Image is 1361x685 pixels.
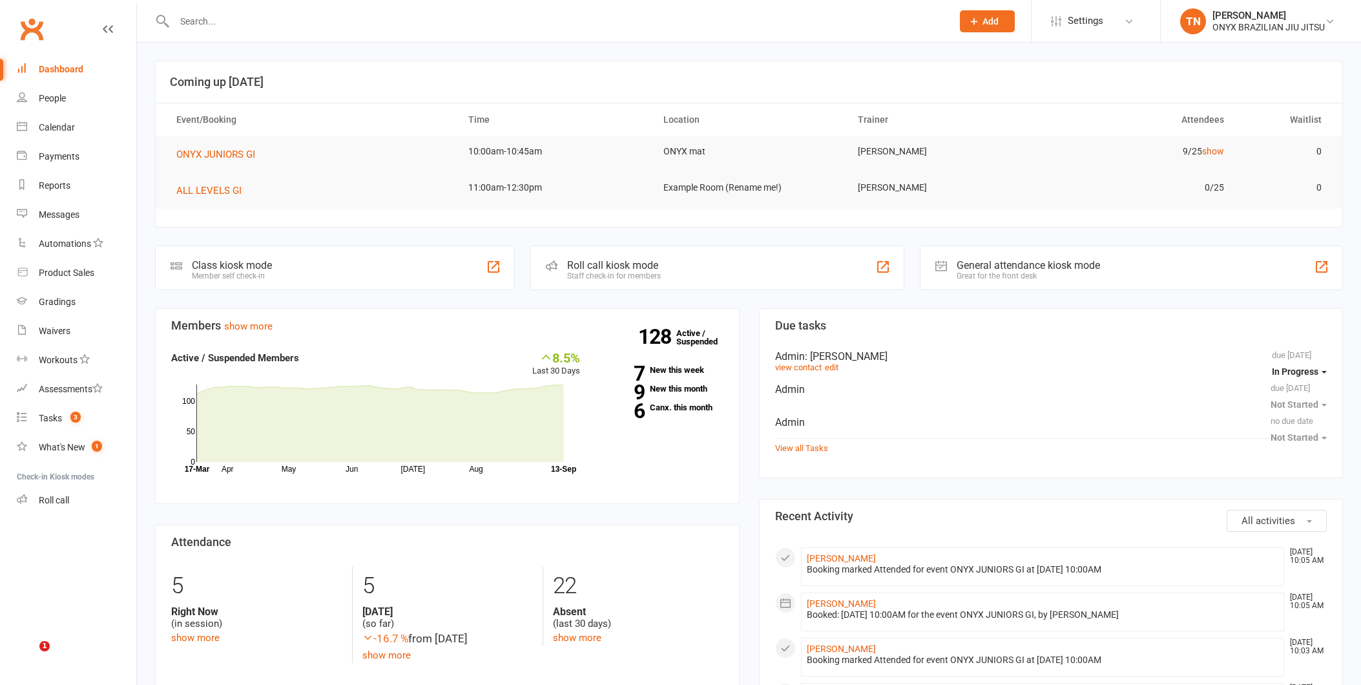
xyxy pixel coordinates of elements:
[39,180,70,191] div: Reports
[599,401,645,421] strong: 6
[170,76,1328,89] h3: Coming up [DATE]
[17,171,136,200] a: Reports
[1041,173,1236,203] td: 0/25
[1180,8,1206,34] div: TN
[17,229,136,258] a: Automations
[1227,510,1327,532] button: All activities
[807,644,876,654] a: [PERSON_NAME]
[1283,593,1326,610] time: [DATE] 10:05 AM
[171,319,723,332] h3: Members
[39,355,78,365] div: Workouts
[1236,136,1333,167] td: 0
[362,630,533,648] div: from [DATE]
[17,346,136,375] a: Workouts
[362,606,533,630] div: (so far)
[1212,21,1325,33] div: ONYX BRAZILIAN JIU JITSU
[39,442,85,452] div: What's New
[171,606,342,618] strong: Right Now
[1242,515,1295,527] span: All activities
[39,268,94,278] div: Product Sales
[176,183,251,198] button: ALL LEVELS GI
[176,185,242,196] span: ALL LEVELS GI
[176,149,255,160] span: ONYX JUNIORS GI
[1272,360,1327,383] button: In Progress
[17,433,136,462] a: What's New1
[957,271,1100,280] div: Great for the front desk
[1236,103,1333,136] th: Waitlist
[39,238,91,249] div: Automations
[39,326,70,336] div: Waivers
[39,495,69,505] div: Roll call
[39,413,62,423] div: Tasks
[1202,146,1224,156] a: show
[775,319,1327,332] h3: Due tasks
[362,567,533,606] div: 5
[599,366,723,374] a: 7New this week
[70,412,81,423] span: 3
[652,136,846,167] td: ONYX mat
[1283,638,1326,655] time: [DATE] 10:03 AM
[1212,10,1325,21] div: [PERSON_NAME]
[457,173,651,203] td: 11:00am-12:30pm
[775,363,822,372] a: view contact
[39,297,76,307] div: Gradings
[775,383,1327,395] div: Admin
[652,103,846,136] th: Location
[1283,548,1326,565] time: [DATE] 10:05 AM
[171,352,299,364] strong: Active / Suspended Members
[17,113,136,142] a: Calendar
[176,147,264,162] button: ONYX JUNIORS GI
[17,258,136,288] a: Product Sales
[1236,173,1333,203] td: 0
[17,375,136,404] a: Assessments
[532,350,580,378] div: Last 30 Days
[17,142,136,171] a: Payments
[599,385,723,393] a: 9New this month
[171,606,342,630] div: (in session)
[17,486,136,515] a: Roll call
[171,12,943,30] input: Search...
[775,416,1327,428] div: Admin
[13,641,44,672] iframe: Intercom live chat
[362,606,533,618] strong: [DATE]
[807,553,876,564] a: [PERSON_NAME]
[553,606,723,630] div: (last 30 days)
[39,93,66,103] div: People
[192,271,272,280] div: Member self check-in
[17,55,136,84] a: Dashboard
[17,84,136,113] a: People
[1041,136,1236,167] td: 9/25
[825,363,838,372] a: edit
[960,10,1015,32] button: Add
[805,350,888,363] span: : [PERSON_NAME]
[17,288,136,317] a: Gradings
[17,317,136,346] a: Waivers
[362,649,411,661] a: show more
[652,173,846,203] td: Example Room (Rename me!)
[224,321,273,332] a: show more
[807,564,1279,575] div: Booking marked Attended for event ONYX JUNIORS GI at [DATE] 10:00AM
[638,327,676,346] strong: 128
[192,259,272,271] div: Class kiosk mode
[532,350,580,364] div: 8.5%
[775,350,1327,363] div: Admin
[553,632,601,644] a: show more
[39,384,103,394] div: Assessments
[171,567,342,606] div: 5
[171,536,723,549] h3: Attendance
[39,209,79,220] div: Messages
[599,403,723,412] a: 6Canx. this month
[567,259,661,271] div: Roll call kiosk mode
[846,136,1041,167] td: [PERSON_NAME]
[807,598,876,609] a: [PERSON_NAME]
[39,122,75,132] div: Calendar
[599,383,645,402] strong: 9
[362,632,408,645] span: -16.7 %
[676,319,733,355] a: 128Active / Suspended
[1041,103,1236,136] th: Attendees
[17,404,136,433] a: Tasks 3
[92,441,102,452] span: 1
[807,655,1279,666] div: Booking marked Attended for event ONYX JUNIORS GI at [DATE] 10:00AM
[1068,6,1103,36] span: Settings
[807,609,1279,620] div: Booked: [DATE] 10:00AM for the event ONYX JUNIORS GI, by [PERSON_NAME]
